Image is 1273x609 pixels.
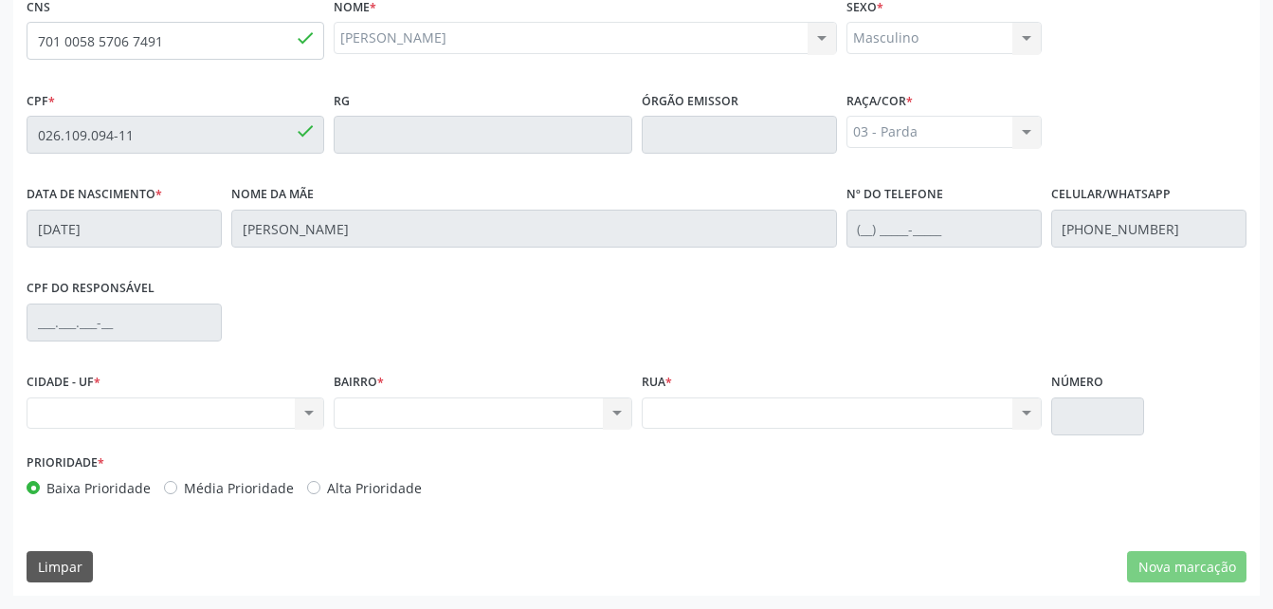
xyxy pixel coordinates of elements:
[642,86,738,116] label: Órgão emissor
[27,449,104,478] label: Prioridade
[334,368,384,397] label: BAIRRO
[846,86,913,116] label: Raça/cor
[184,478,294,498] label: Média Prioridade
[27,304,222,341] input: ___.___.___-__
[327,478,422,498] label: Alta Prioridade
[1051,210,1246,248] input: (__) _____-_____
[846,210,1042,248] input: (__) _____-_____
[295,120,316,141] span: done
[27,274,155,304] label: CPF do responsável
[642,368,672,397] label: Rua
[27,368,100,397] label: CIDADE - UF
[1127,551,1246,583] button: Nova marcação
[295,28,316,48] span: done
[46,478,151,498] label: Baixa Prioridade
[1051,368,1103,397] label: Número
[27,86,55,116] label: CPF
[27,210,222,248] input: __/__/____
[1051,180,1171,210] label: Celular/WhatsApp
[334,86,350,116] label: RG
[231,180,314,210] label: Nome da mãe
[846,180,943,210] label: Nº do Telefone
[27,180,162,210] label: Data de nascimento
